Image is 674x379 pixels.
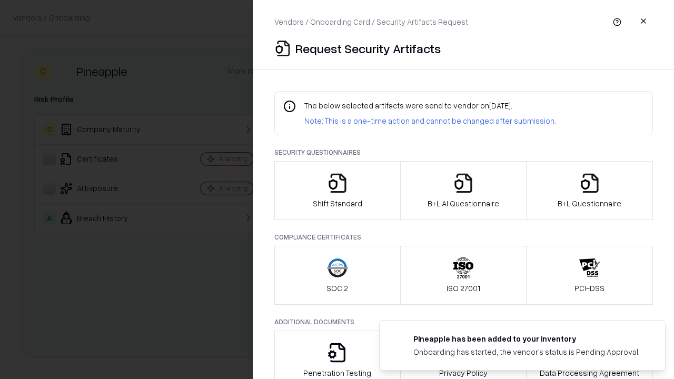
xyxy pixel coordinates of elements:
p: PCI-DSS [574,283,604,294]
p: Vendors / Onboarding Card / Security Artifacts Request [274,16,468,27]
p: SOC 2 [326,283,348,294]
p: Penetration Testing [303,367,371,378]
button: B+L Questionnaire [526,161,653,220]
p: Privacy Policy [439,367,488,378]
button: ISO 27001 [400,246,527,305]
p: Compliance Certificates [274,233,653,242]
p: Request Security Artifacts [295,40,441,57]
p: ISO 27001 [447,283,480,294]
p: Security Questionnaires [274,148,653,157]
p: Shift Standard [313,198,362,209]
p: Note: This is a one-time action and cannot be changed after submission. [304,115,556,126]
p: The below selected artifacts were send to vendor on [DATE] . [304,100,556,111]
p: Data Processing Agreement [540,367,639,378]
div: Onboarding has started, the vendor's status is Pending Approval. [413,346,640,357]
p: B+L Questionnaire [558,198,621,209]
p: Additional Documents [274,317,653,326]
p: B+L AI Questionnaire [428,198,499,209]
button: SOC 2 [274,246,401,305]
img: pineappleenergy.com [392,333,405,346]
button: Shift Standard [274,161,401,220]
div: Pineapple has been added to your inventory [413,333,640,344]
button: PCI-DSS [526,246,653,305]
button: B+L AI Questionnaire [400,161,527,220]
